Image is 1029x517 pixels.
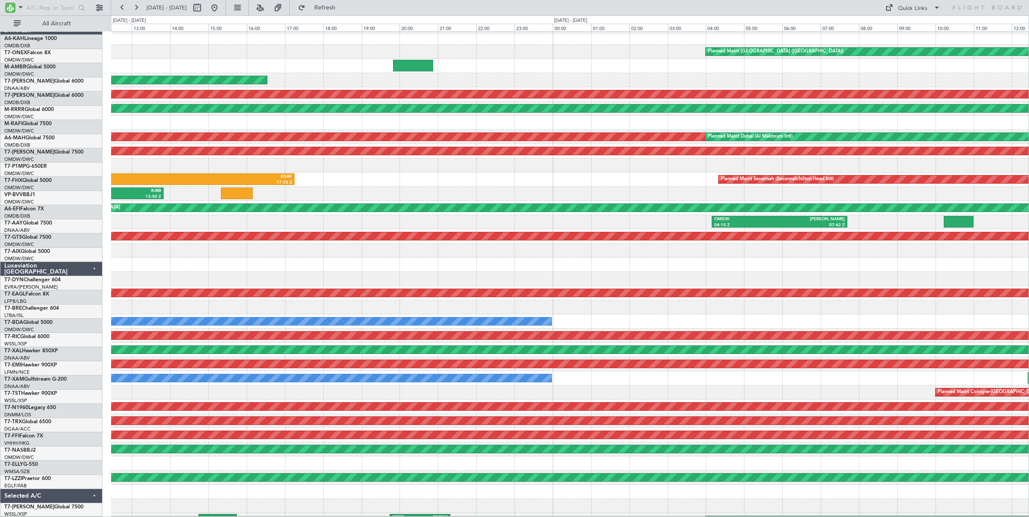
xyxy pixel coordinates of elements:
div: Planned Maint [GEOGRAPHIC_DATA] ([GEOGRAPHIC_DATA]) [708,45,843,58]
a: OMDB/DXB [4,213,30,219]
div: Quick Links [898,4,927,13]
a: OMDW/DWC [4,71,34,77]
span: T7-AAY [4,221,23,226]
span: T7-TST [4,391,21,396]
a: DNMM/LOS [4,412,31,418]
span: A6-MAH [4,135,25,141]
div: 19:00 [362,24,400,31]
span: Refresh [307,5,343,11]
a: T7-ONEXFalcon 8X [4,50,51,55]
a: T7-GTSGlobal 7500 [4,235,51,240]
span: T7-BRE [4,306,22,311]
div: 04:00 [706,24,744,31]
span: A6-KAH [4,36,24,41]
a: T7-RICGlobal 6000 [4,334,50,339]
div: Planned Maint Savannah (Savannah/hilton Head Intl) [721,173,834,186]
a: WSSL/XSP [4,341,27,347]
a: T7-FFIFalcon 7X [4,434,43,439]
a: M-AMBRGlobal 5000 [4,65,56,70]
div: [PERSON_NAME] [780,216,845,222]
span: T7-BDA [4,320,23,325]
div: 11:00 [974,24,1012,31]
button: All Aircraft [9,17,93,31]
a: A6-EFIFalcon 7X [4,206,44,212]
a: OMDB/DXB [4,43,30,49]
div: 21:00 [438,24,476,31]
a: A6-MAHGlobal 7500 [4,135,55,141]
span: T7-RIC [4,334,20,339]
a: T7-EMIHawker 900XP [4,363,57,368]
div: 07:42 Z [780,222,845,228]
span: T7-[PERSON_NAME] [4,93,54,98]
a: T7-[PERSON_NAME]Global 7500 [4,505,84,510]
a: T7-AIXGlobal 5000 [4,249,50,254]
a: T7-XAMGulfstream G-200 [4,377,67,382]
a: T7-N1960Legacy 650 [4,405,56,410]
div: 07:00 [821,24,859,31]
a: OMDW/DWC [4,170,34,177]
span: T7-LZZI [4,476,22,481]
div: RJBB [125,188,161,194]
div: 08:00 [859,24,897,31]
div: 17:15 Z [105,180,291,186]
a: OMDW/DWC [4,185,34,191]
span: T7-NAS [4,448,23,453]
a: T7-[PERSON_NAME]Global 6000 [4,79,84,84]
span: M-RAFI [4,121,22,126]
div: 06:00 [782,24,821,31]
span: T7-FHX [4,178,22,183]
span: All Aircraft [22,21,91,27]
a: T7-P1MPG-650ER [4,164,47,169]
div: 00:00 [553,24,591,31]
div: 10:00 [936,24,974,31]
div: KSAV [105,174,291,180]
a: OMDW/DWC [4,326,34,333]
a: T7-TRXGlobal 6500 [4,419,51,425]
div: 20:00 [400,24,438,31]
a: OMDW/DWC [4,241,34,248]
a: EGLF/FAB [4,483,27,489]
a: T7-FHXGlobal 5000 [4,178,52,183]
a: T7-BREChallenger 604 [4,306,59,311]
a: T7-LZZIPraetor 600 [4,476,51,481]
span: T7-[PERSON_NAME] [4,79,54,84]
span: M-AMBR [4,65,26,70]
a: EVRA/[PERSON_NAME] [4,284,58,290]
span: VP-BVV [4,192,23,197]
div: OMDW [714,216,779,222]
a: LTBA/ISL [4,312,24,319]
a: DNAA/ABV [4,383,30,390]
a: OMDW/DWC [4,128,34,134]
span: T7-[PERSON_NAME] [4,505,54,510]
div: 18:00 [323,24,362,31]
a: DNAA/ABV [4,355,30,361]
div: [DATE] - [DATE] [554,17,587,25]
div: 14:00 [170,24,208,31]
a: T7-ELLYG-550 [4,462,38,467]
div: 13:50 Z [125,194,161,200]
div: 13:00 [132,24,170,31]
a: T7-XALHawker 850XP [4,348,58,354]
div: [DATE] - [DATE] [113,17,146,25]
input: A/C (Reg. or Type) [26,1,76,14]
div: 03:00 [668,24,706,31]
a: OMDW/DWC [4,199,34,205]
a: M-RRRRGlobal 6000 [4,107,54,112]
div: 16:00 [247,24,285,31]
a: M-RAFIGlobal 7500 [4,121,52,126]
a: WMSA/SZB [4,468,30,475]
a: OMDW/DWC [4,156,34,163]
div: Planned Maint Dubai (Al Maktoum Intl) [708,130,793,143]
span: T7-P1MP [4,164,26,169]
span: M-RRRR [4,107,25,112]
a: A6-KAHLineage 1000 [4,36,57,41]
span: T7-GTS [4,235,22,240]
span: T7-N1960 [4,405,28,410]
span: T7-AIX [4,249,21,254]
a: VP-BVVBBJ1 [4,192,35,197]
span: T7-EMI [4,363,21,368]
div: 09:00 [897,24,936,31]
div: 05:00 [744,24,782,31]
a: T7-[PERSON_NAME]Global 6000 [4,93,84,98]
a: T7-NASBBJ2 [4,448,36,453]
